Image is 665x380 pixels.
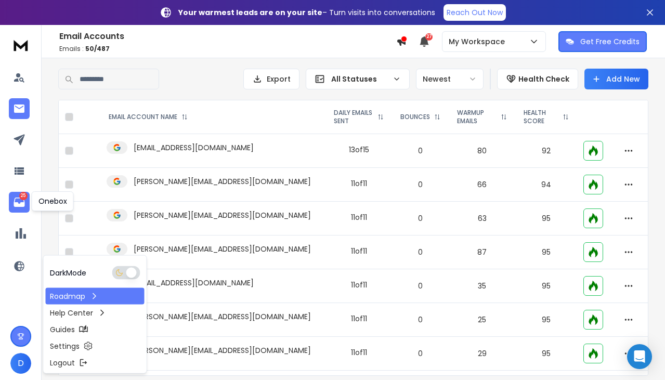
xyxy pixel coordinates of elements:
[425,33,433,41] span: 27
[518,74,569,84] p: Health Check
[515,235,577,269] td: 95
[178,7,435,18] p: – Turn visits into conversations
[19,192,28,200] p: 25
[524,109,558,125] p: HEALTH SCORE
[416,69,484,89] button: Newest
[50,308,93,318] p: Help Center
[134,244,311,254] p: [PERSON_NAME][EMAIL_ADDRESS][DOMAIN_NAME]
[580,36,640,47] p: Get Free Credits
[447,7,503,18] p: Reach Out Now
[50,291,85,302] p: Roadmap
[50,341,80,351] p: Settings
[50,324,75,335] p: Guides
[398,213,442,224] p: 0
[46,288,145,305] a: Roadmap
[627,344,652,369] div: Open Intercom Messenger
[32,191,74,211] div: Onebox
[515,202,577,235] td: 95
[449,168,515,202] td: 66
[134,345,311,356] p: [PERSON_NAME][EMAIL_ADDRESS][DOMAIN_NAME]
[351,246,367,256] div: 11 of 11
[449,202,515,235] td: 63
[558,31,647,52] button: Get Free Credits
[243,69,299,89] button: Export
[515,168,577,202] td: 94
[584,69,648,89] button: Add New
[449,337,515,371] td: 29
[449,235,515,269] td: 87
[134,278,254,288] p: [EMAIL_ADDRESS][DOMAIN_NAME]
[46,321,145,338] a: Guides
[50,268,86,278] p: Dark Mode
[134,176,311,187] p: [PERSON_NAME][EMAIL_ADDRESS][DOMAIN_NAME]
[449,269,515,303] td: 35
[444,4,506,21] a: Reach Out Now
[9,192,30,213] a: 25
[351,313,367,324] div: 11 of 11
[351,212,367,222] div: 11 of 11
[351,178,367,189] div: 11 of 11
[46,338,145,355] a: Settings
[515,134,577,168] td: 92
[46,305,145,321] a: Help Center
[10,35,31,55] img: logo
[398,348,442,359] p: 0
[134,311,311,322] p: [PERSON_NAME][EMAIL_ADDRESS][DOMAIN_NAME]
[85,44,110,53] span: 50 / 487
[134,210,311,220] p: [PERSON_NAME][EMAIL_ADDRESS][DOMAIN_NAME]
[515,303,577,337] td: 95
[351,280,367,290] div: 11 of 11
[398,315,442,325] p: 0
[449,134,515,168] td: 80
[449,36,509,47] p: My Workspace
[349,145,369,155] div: 13 of 15
[50,358,75,368] p: Logout
[178,7,322,18] strong: Your warmest leads are on your site
[400,113,430,121] p: BOUNCES
[398,281,442,291] p: 0
[449,303,515,337] td: 25
[398,247,442,257] p: 0
[331,74,388,84] p: All Statuses
[515,269,577,303] td: 95
[10,353,31,374] button: D
[351,347,367,358] div: 11 of 11
[134,142,254,153] p: [EMAIL_ADDRESS][DOMAIN_NAME]
[497,69,578,89] button: Health Check
[59,30,396,43] h1: Email Accounts
[457,109,497,125] p: WARMUP EMAILS
[398,146,442,156] p: 0
[59,45,396,53] p: Emails :
[109,113,188,121] div: EMAIL ACCOUNT NAME
[398,179,442,190] p: 0
[334,109,374,125] p: DAILY EMAILS SENT
[515,337,577,371] td: 95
